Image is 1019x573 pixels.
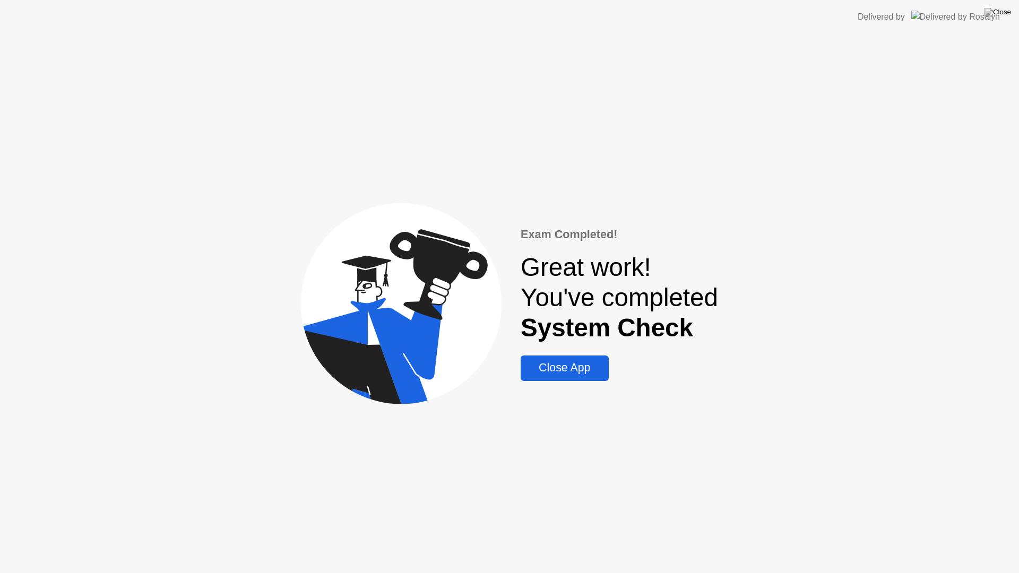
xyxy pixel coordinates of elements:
[985,8,1011,16] img: Close
[524,361,605,375] div: Close App
[521,252,718,343] div: Great work! You've completed
[858,11,905,23] div: Delivered by
[521,355,608,381] button: Close App
[911,11,1000,23] img: Delivered by Rosalyn
[521,226,718,243] div: Exam Completed!
[521,314,693,342] b: System Check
